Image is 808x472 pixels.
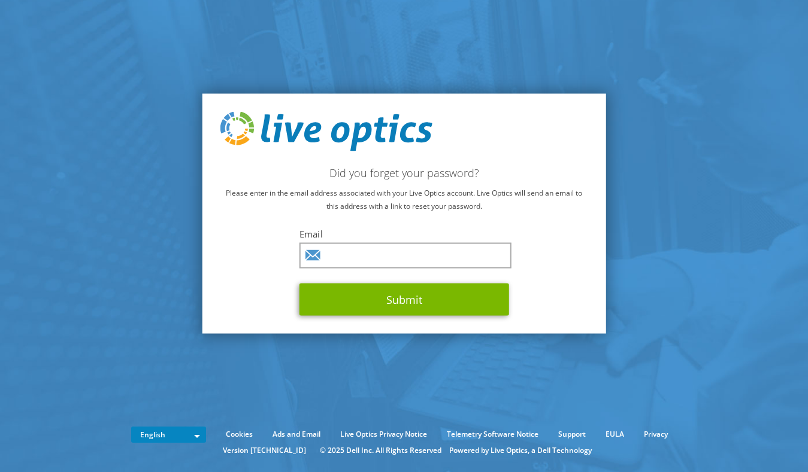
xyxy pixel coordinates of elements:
a: Live Optics Privacy Notice [331,428,436,441]
a: Cookies [217,428,262,441]
img: live_optics_svg.svg [220,112,432,151]
li: Powered by Live Optics, a Dell Technology [449,444,592,457]
a: Privacy [635,428,677,441]
button: Submit [299,283,509,315]
a: Telemetry Software Notice [438,428,547,441]
li: © 2025 Dell Inc. All Rights Reserved [314,444,447,457]
a: Support [549,428,595,441]
a: Ads and Email [264,428,329,441]
a: EULA [597,428,633,441]
h2: Did you forget your password? [220,166,588,179]
li: Version [TECHNICAL_ID] [217,444,312,457]
p: Please enter in the email address associated with your Live Optics account. Live Optics will send... [220,186,588,212]
label: Email [299,227,509,239]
